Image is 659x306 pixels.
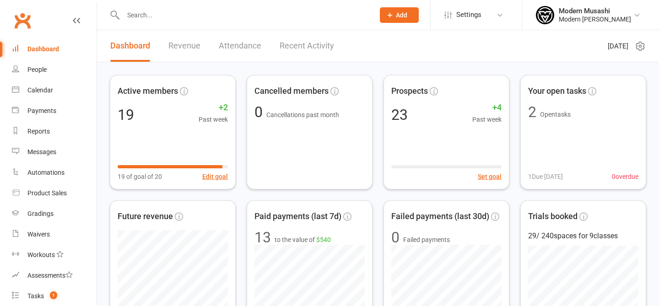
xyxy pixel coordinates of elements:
a: Product Sales [12,183,97,204]
div: 0 [391,230,400,245]
a: Clubworx [11,9,34,32]
a: Dashboard [12,39,97,59]
img: thumb_image1750915221.png [536,6,554,24]
a: Reports [12,121,97,142]
span: Past week [199,114,228,124]
span: +4 [472,101,502,114]
a: Attendance [219,30,261,62]
span: 19 of goal of 20 [118,172,162,182]
div: Modern Musashi [559,7,631,15]
span: 0 [254,103,266,121]
a: Dashboard [110,30,150,62]
span: Failed payments (last 30d) [391,210,489,223]
button: Edit goal [202,172,228,182]
span: 1 [50,291,57,299]
a: Recent Activity [280,30,334,62]
a: Payments [12,101,97,121]
span: Add [396,11,407,19]
a: Messages [12,142,97,162]
span: Trials booked [528,210,578,223]
span: Paid payments (last 7d) [254,210,341,223]
span: Your open tasks [528,85,586,98]
div: Automations [27,169,65,176]
span: 0 overdue [612,172,638,182]
a: Gradings [12,204,97,224]
div: Waivers [27,231,50,238]
div: Payments [27,107,56,114]
button: Set goal [478,172,502,182]
div: People [27,66,47,73]
div: Messages [27,148,56,156]
span: Prospects [391,85,428,98]
span: Cancelled members [254,85,329,98]
div: 23 [391,107,408,122]
a: Automations [12,162,97,183]
a: Assessments [12,265,97,286]
a: Revenue [168,30,200,62]
button: Add [380,7,419,23]
div: 19 [118,107,134,122]
div: Assessments [27,272,73,279]
div: Product Sales [27,189,67,197]
span: Settings [456,5,481,25]
span: Open tasks [540,111,571,118]
span: Future revenue [118,210,173,223]
a: Workouts [12,245,97,265]
div: Tasks [27,292,44,300]
a: Calendar [12,80,97,101]
div: 29 / 240 spaces for 9 classes [528,230,638,242]
span: $540 [316,236,331,243]
input: Search... [120,9,368,21]
a: Waivers [12,224,97,245]
div: Reports [27,128,50,135]
span: [DATE] [608,41,628,52]
a: People [12,59,97,80]
div: Dashboard [27,45,59,53]
div: 2 [528,105,536,119]
span: Cancellations past month [266,111,339,118]
div: Workouts [27,251,55,258]
div: Gradings [27,210,54,217]
span: Failed payments [403,235,450,245]
span: to the value of [275,235,331,245]
span: 1 Due [DATE] [528,172,563,182]
span: Active members [118,85,178,98]
span: Past week [472,114,502,124]
span: +2 [199,101,228,114]
div: 13 [254,230,271,245]
div: Modern [PERSON_NAME] [559,15,631,23]
div: Calendar [27,86,53,94]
